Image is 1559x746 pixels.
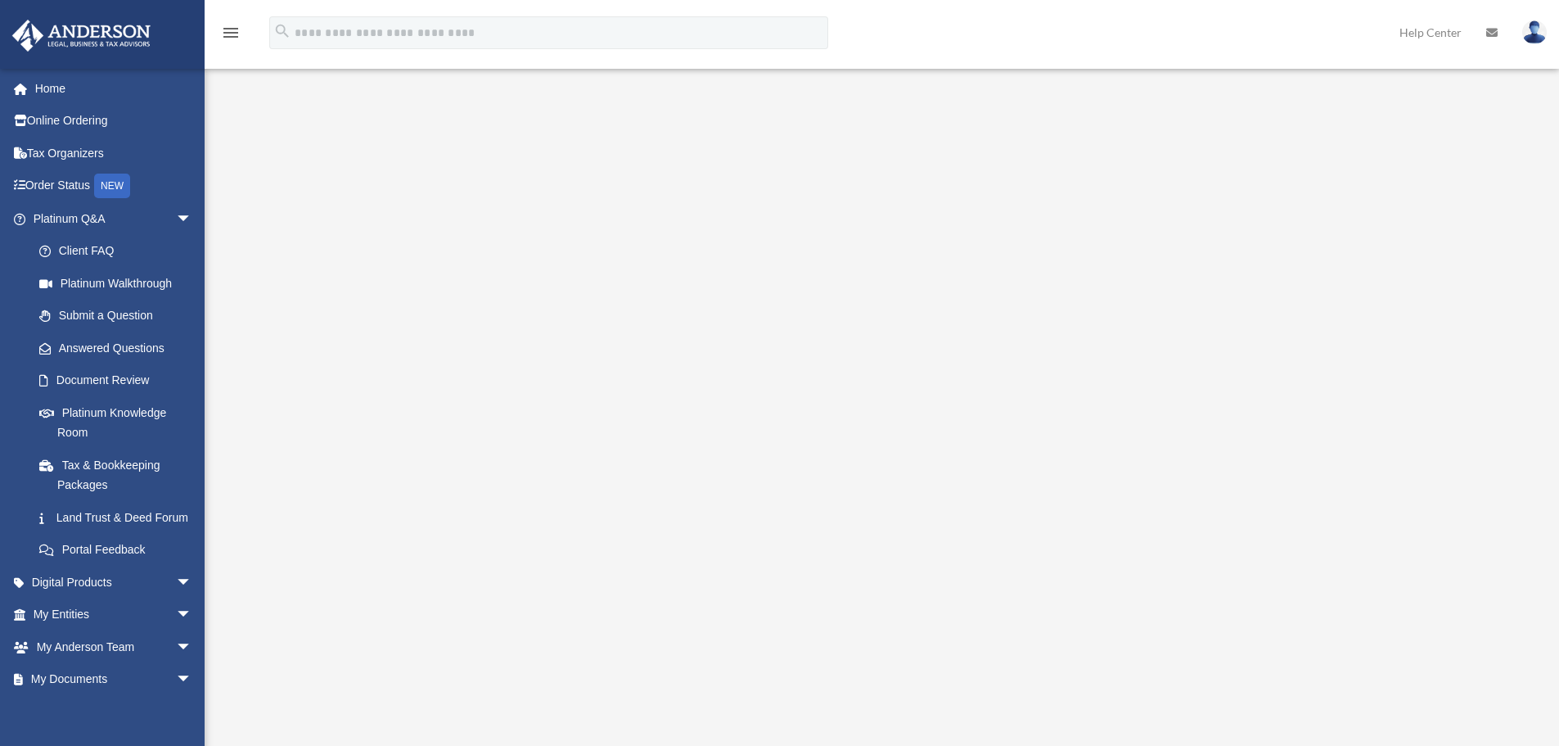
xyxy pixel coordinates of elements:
a: menu [221,29,241,43]
img: User Pic [1522,20,1547,44]
i: menu [221,23,241,43]
span: arrow_drop_down [176,202,209,236]
a: Tax Organizers [11,137,217,170]
a: Online Ordering [11,105,217,138]
span: arrow_drop_down [176,566,209,599]
a: My Documentsarrow_drop_down [11,663,217,696]
a: Document Review [23,364,217,397]
a: Land Trust & Deed Forum [23,501,217,534]
a: Answered Questions [23,332,217,364]
span: arrow_drop_down [176,631,209,664]
i: search [273,22,291,40]
img: Anderson Advisors Platinum Portal [7,20,155,52]
span: arrow_drop_down [176,663,209,697]
a: Platinum Knowledge Room [23,396,217,449]
a: My Anderson Teamarrow_drop_down [11,631,217,663]
a: Tax & Bookkeeping Packages [23,449,217,501]
a: Portal Feedback [23,534,217,567]
a: Platinum Q&Aarrow_drop_down [11,202,217,235]
a: Order StatusNEW [11,170,217,203]
a: Digital Productsarrow_drop_down [11,566,217,599]
a: Client FAQ [23,235,217,268]
span: arrow_drop_down [176,599,209,632]
a: Home [11,72,217,105]
iframe: <span data-mce-type="bookmark" style="display: inline-block; width: 0px; overflow: hidden; line-h... [438,111,1322,602]
div: NEW [94,174,130,198]
a: My Entitiesarrow_drop_down [11,599,217,631]
a: Platinum Walkthrough [23,267,209,300]
a: Submit a Question [23,300,217,332]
